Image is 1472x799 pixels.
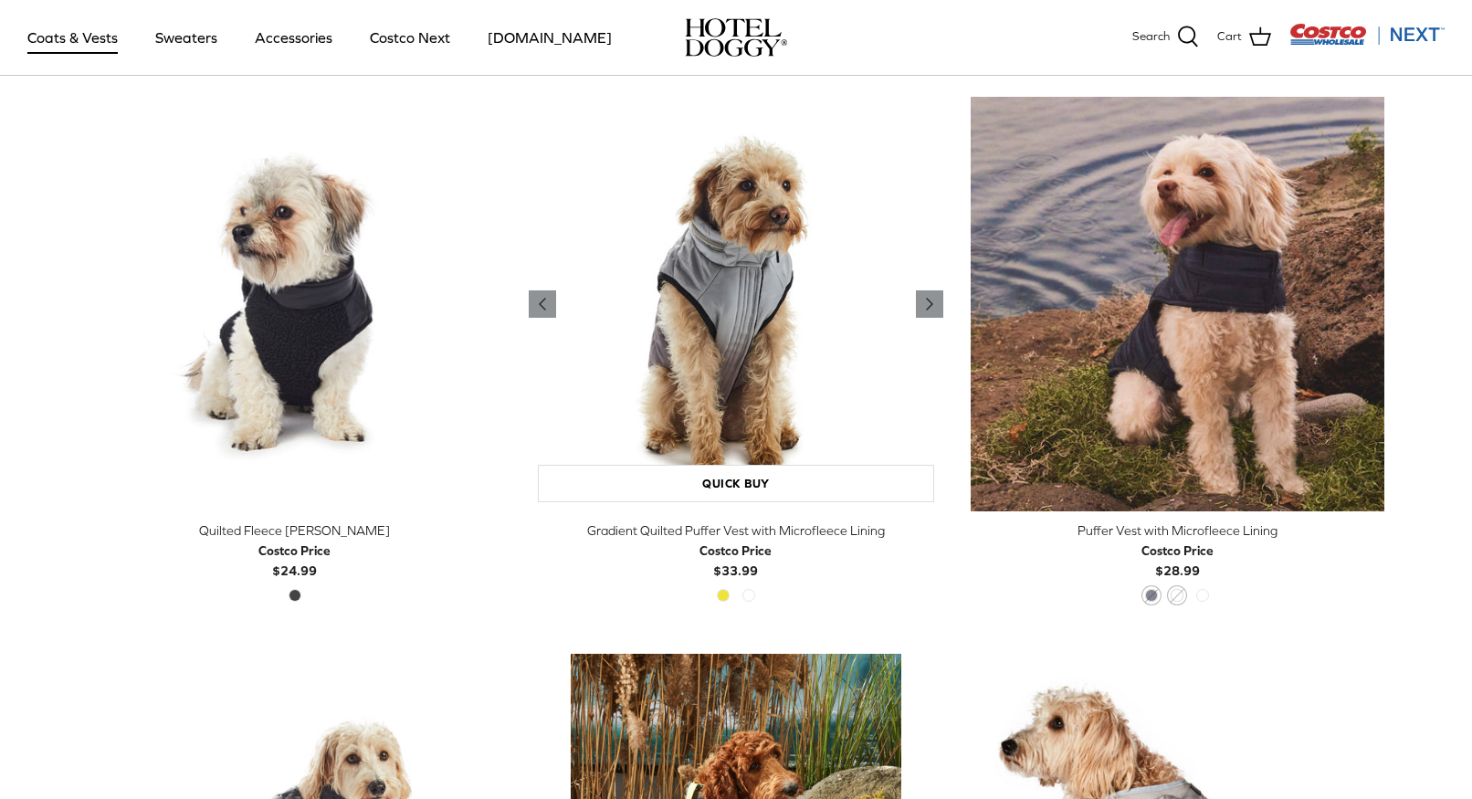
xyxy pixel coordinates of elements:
[971,97,1384,510] a: Puffer Vest with Microfleece Lining
[1132,27,1170,47] span: Search
[1289,23,1445,46] img: Costco Next
[971,520,1384,541] div: Puffer Vest with Microfleece Lining
[699,541,772,578] b: $33.99
[88,97,501,510] a: Quilted Fleece Melton Vest
[971,520,1384,582] a: Puffer Vest with Microfleece Lining Costco Price$28.99
[529,520,942,582] a: Gradient Quilted Puffer Vest with Microfleece Lining Costco Price$33.99
[529,97,942,510] a: Gradient Quilted Puffer Vest with Microfleece Lining
[11,6,134,68] a: Coats & Vests
[538,465,933,502] a: Quick buy
[1132,26,1199,49] a: Search
[139,6,234,68] a: Sweaters
[916,290,943,318] a: Previous
[699,541,772,561] div: Costco Price
[529,290,556,318] a: Previous
[258,541,331,578] b: $24.99
[1141,541,1214,561] div: Costco Price
[1217,26,1271,49] a: Cart
[353,6,467,68] a: Costco Next
[685,18,787,57] img: hoteldoggycom
[529,520,942,541] div: Gradient Quilted Puffer Vest with Microfleece Lining
[1217,27,1242,47] span: Cart
[258,541,331,561] div: Costco Price
[1141,541,1214,578] b: $28.99
[238,6,349,68] a: Accessories
[88,520,501,582] a: Quilted Fleece [PERSON_NAME] Costco Price$24.99
[88,520,501,541] div: Quilted Fleece [PERSON_NAME]
[685,18,787,57] a: hoteldoggy.com hoteldoggycom
[1289,35,1445,48] a: Visit Costco Next
[471,6,628,68] a: [DOMAIN_NAME]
